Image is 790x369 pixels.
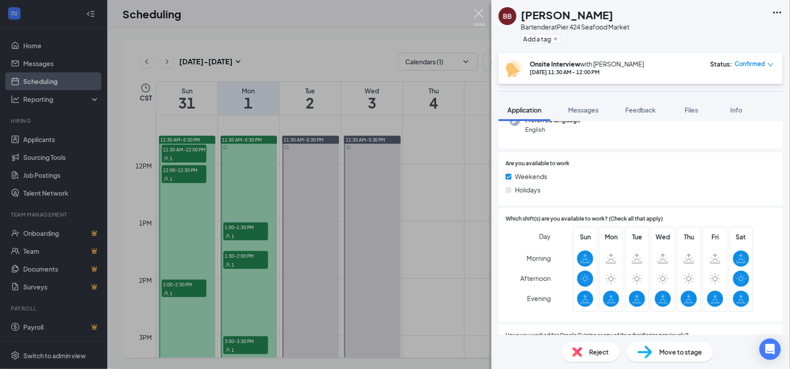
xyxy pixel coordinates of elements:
[521,34,561,43] button: PlusAdd a tag
[521,22,630,31] div: Bartender at Pier 424 Seafood Market
[685,106,698,114] span: Files
[521,270,551,286] span: Afternoon
[530,60,580,68] b: Onsite Interview
[710,59,732,68] div: Status :
[506,215,663,223] span: Which shift(s) are you available to work? (Check all that apply)
[515,172,547,181] span: Weekends
[553,36,559,42] svg: Plus
[530,68,644,76] div: [DATE] 11:30 AM - 12:00 PM
[525,125,581,134] span: English
[760,339,781,360] div: Open Intercom Messenger
[655,232,671,242] span: Wed
[731,106,743,114] span: Info
[603,232,619,242] span: Mon
[568,106,599,114] span: Messages
[506,331,689,340] span: Have you worked for Creole Cuisine or any of its subsidiaries previously?
[681,232,697,242] span: Thu
[527,250,551,266] span: Morning
[527,290,551,306] span: Evening
[768,62,774,68] span: down
[629,232,645,242] span: Tue
[772,7,783,18] svg: Ellipses
[660,347,702,357] span: Move to stage
[508,106,542,114] span: Application
[735,59,765,68] span: Confirmed
[539,231,551,241] span: Day
[733,232,749,242] span: Sat
[626,106,656,114] span: Feedback
[589,347,609,357] span: Reject
[506,159,570,168] span: Are you available to work
[577,232,593,242] span: Sun
[530,59,644,68] div: with [PERSON_NAME]
[707,232,723,242] span: Fri
[503,12,512,21] div: BB
[515,185,541,195] span: Holidays
[521,7,614,22] h1: [PERSON_NAME]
